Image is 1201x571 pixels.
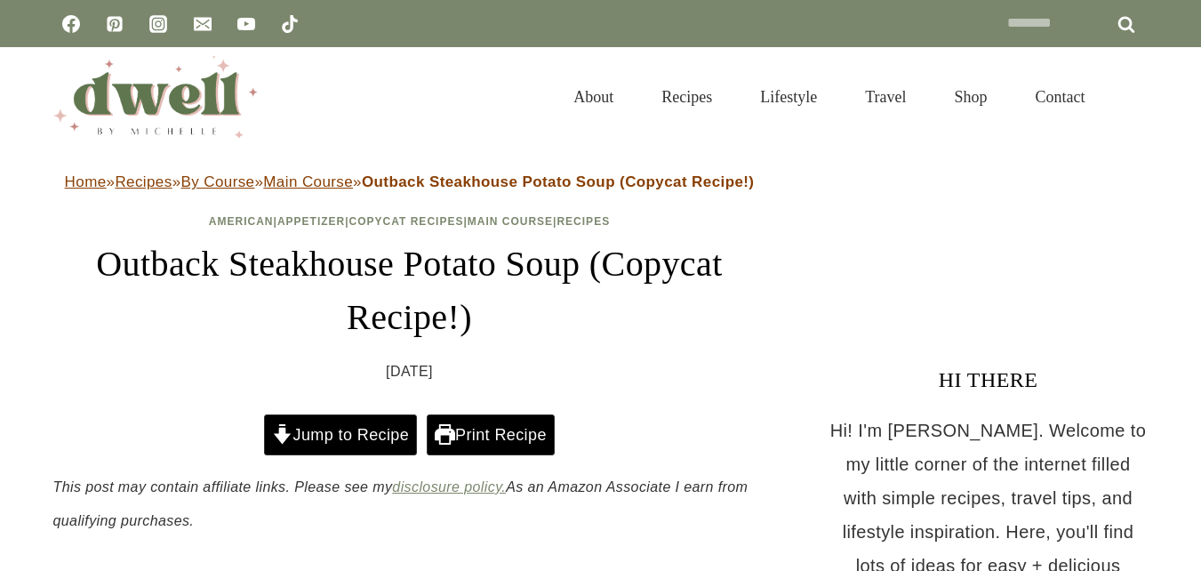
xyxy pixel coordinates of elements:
h3: HI THERE [829,364,1149,396]
strong: Outback Steakhouse Potato Soup (Copycat Recipe!) [362,173,754,190]
a: TikTok [272,6,308,42]
em: This post may contain affiliate links. Please see my As an Amazon Associate I earn from qualifyin... [53,479,749,528]
a: Copycat Recipes [349,215,464,228]
a: Recipes [637,66,736,128]
a: Facebook [53,6,89,42]
a: Recipes [115,173,172,190]
nav: Primary Navigation [549,66,1109,128]
a: Appetizer [277,215,345,228]
img: DWELL by michelle [53,56,258,138]
time: [DATE] [386,358,433,385]
a: American [209,215,274,228]
a: Email [185,6,220,42]
a: About [549,66,637,128]
a: Jump to Recipe [264,414,417,455]
a: Contact [1012,66,1109,128]
a: Travel [841,66,930,128]
a: Print Recipe [427,414,555,455]
a: Home [65,173,107,190]
a: Main Course [468,215,553,228]
a: Shop [930,66,1011,128]
span: » » » » [65,173,755,190]
a: Main Course [263,173,353,190]
a: Instagram [140,6,176,42]
a: YouTube [228,6,264,42]
a: Lifestyle [736,66,841,128]
a: disclosure policy. [392,479,506,495]
a: Pinterest [97,6,132,42]
a: By Course [180,173,254,190]
button: View Search Form [1118,82,1149,112]
span: | | | | [209,215,610,228]
a: Recipes [556,215,610,228]
h1: Outback Steakhouse Potato Soup (Copycat Recipe!) [53,237,766,344]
